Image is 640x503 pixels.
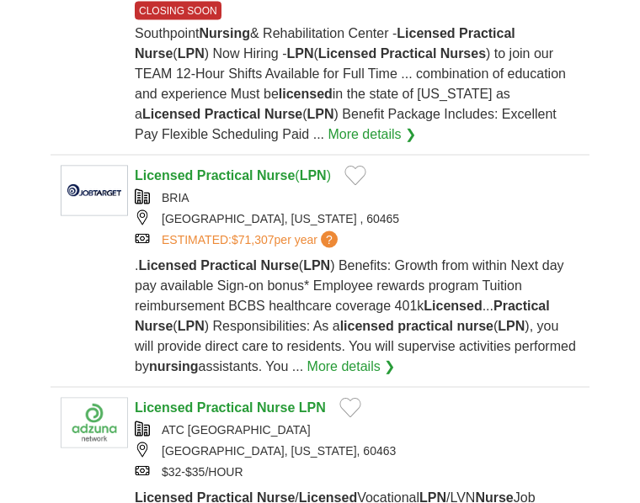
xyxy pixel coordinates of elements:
[135,168,331,183] a: Licensed Practical Nurse(LPN)
[200,258,257,273] strong: Practical
[197,168,253,183] strong: Practical
[149,359,199,373] strong: nursing
[135,2,221,20] span: CLOSING SOON
[307,357,396,377] a: More details ❯
[424,299,482,313] strong: Licensed
[286,46,313,61] strong: LPN
[397,26,455,40] strong: Licensed
[299,400,326,415] strong: LPN
[135,400,326,415] a: Licensed Practical Nurse LPN
[381,46,437,61] strong: Practical
[142,107,200,121] strong: Licensed
[300,168,327,183] strong: LPN
[340,319,394,333] strong: licensed
[135,319,173,333] strong: Nurse
[205,107,261,121] strong: Practical
[200,26,250,40] strong: Nursing
[61,166,128,216] img: Company logo
[232,233,275,246] span: $71,307
[493,299,550,313] strong: Practical
[135,400,193,415] strong: Licensed
[321,231,338,248] span: ?
[178,46,205,61] strong: LPN
[135,189,579,207] div: BRIA
[498,319,525,333] strong: LPN
[135,168,193,183] strong: Licensed
[135,421,579,439] div: ATC [GEOGRAPHIC_DATA]
[257,400,295,415] strong: Nurse
[307,107,334,121] strong: LPN
[344,166,366,186] button: Add to favorite jobs
[440,46,486,61] strong: Nurses
[260,258,298,273] strong: Nurse
[459,26,515,40] strong: Practical
[135,463,579,481] div: $32-$35/HOUR
[397,319,453,333] strong: practical
[135,210,579,228] div: [GEOGRAPHIC_DATA], [US_STATE] , 60465
[162,231,341,249] a: ESTIMATED:$71,307per year?
[135,442,579,460] div: [GEOGRAPHIC_DATA], [US_STATE], 60463
[138,258,196,273] strong: Licensed
[257,168,295,183] strong: Nurse
[328,124,416,145] a: More details ❯
[318,46,376,61] strong: Licensed
[135,26,566,141] span: Southpoint & Rehabilitation Center - ( ) Now Hiring - ( ) to join our TEAM 12-Hour Shifts Availab...
[135,46,173,61] strong: Nurse
[303,258,330,273] strong: LPN
[61,398,128,448] img: Company logo
[279,87,333,101] strong: licensed
[456,319,493,333] strong: nurse
[197,400,253,415] strong: Practical
[135,258,576,373] span: . ( ) Benefits: Growth from within Next day pay available Sign-on bonus* Employee rewards program...
[339,398,361,418] button: Add to favorite jobs
[178,319,205,333] strong: LPN
[264,107,302,121] strong: Nurse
